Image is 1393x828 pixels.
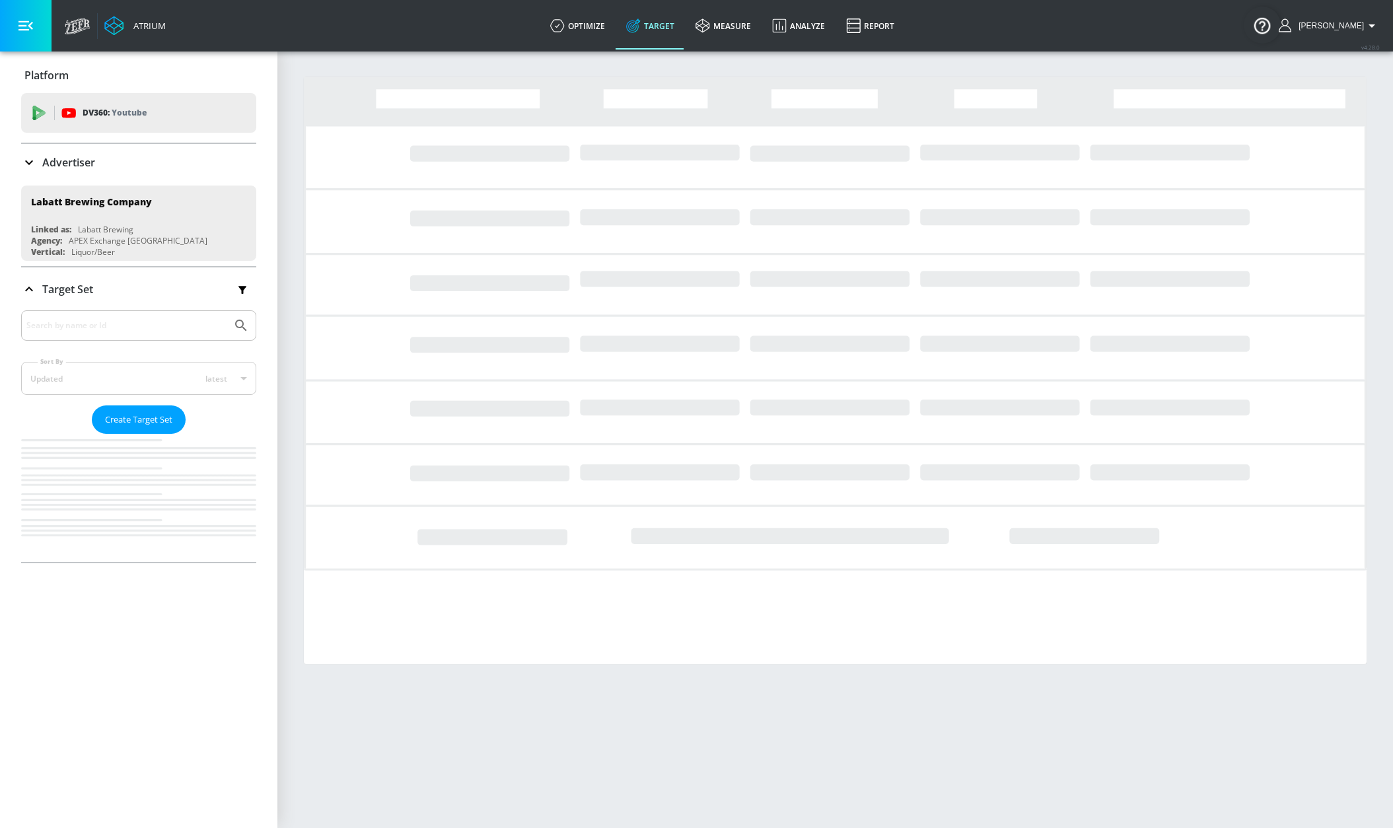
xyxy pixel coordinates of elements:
div: Labatt Brewing CompanyLinked as:Labatt BrewingAgency:APEX Exchange [GEOGRAPHIC_DATA]Vertical:Liqu... [21,186,256,261]
div: Linked as: [31,224,71,235]
div: Liquor/Beer [71,246,115,258]
span: latest [205,373,227,384]
a: Analyze [762,2,836,50]
div: Updated [30,373,63,384]
span: Create Target Set [105,412,172,427]
button: Open Resource Center [1244,7,1281,44]
div: APEX Exchange [GEOGRAPHIC_DATA] [69,235,207,246]
div: Target Set [21,267,256,311]
p: Youtube [112,106,147,120]
input: Search by name or Id [26,317,227,334]
div: Agency: [31,235,62,246]
div: Labatt Brewing [78,224,133,235]
a: measure [685,2,762,50]
button: Create Target Set [92,405,186,434]
div: Advertiser [21,144,256,181]
a: Atrium [104,16,166,36]
div: Labatt Brewing Company [31,195,152,208]
div: Target Set [21,310,256,562]
div: Vertical: [31,246,65,258]
label: Sort By [38,357,66,366]
nav: list of Target Set [21,434,256,562]
span: v 4.28.0 [1361,44,1380,51]
p: Advertiser [42,155,95,170]
span: login as: shannan.conley@zefr.com [1293,21,1364,30]
div: Atrium [128,20,166,32]
a: Target [616,2,685,50]
div: Platform [21,57,256,94]
div: DV360: Youtube [21,93,256,133]
p: Target Set [42,282,93,296]
p: DV360: [83,106,147,120]
a: optimize [540,2,616,50]
button: [PERSON_NAME] [1279,18,1380,34]
a: Report [836,2,905,50]
p: Platform [24,68,69,83]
